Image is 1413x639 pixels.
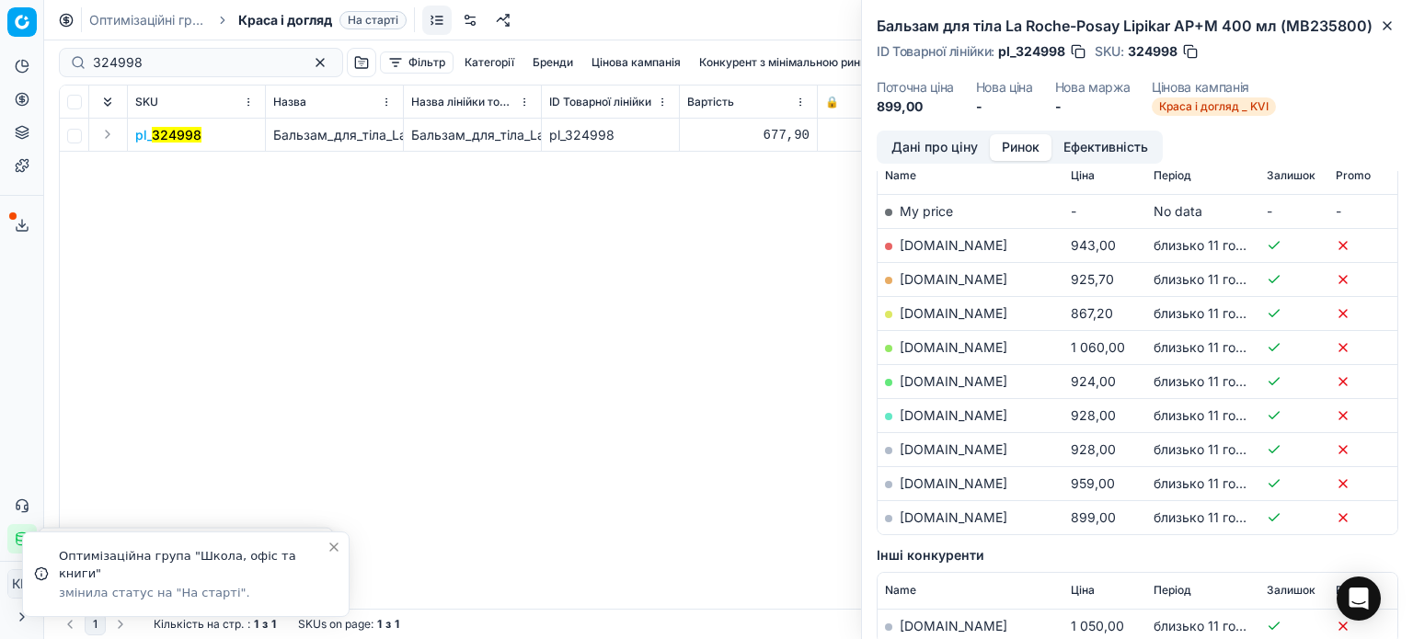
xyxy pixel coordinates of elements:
[1071,407,1116,423] span: 928,00
[298,617,373,632] span: SKUs on page :
[877,97,954,116] dd: 899,00
[89,11,207,29] a: Оптимізаційні групи
[1071,271,1114,287] span: 925,70
[900,618,1007,633] a: [DOMAIN_NAME]
[59,585,327,601] div: змінила статус на "На старті".
[976,97,1033,116] dd: -
[1154,475,1293,491] span: близько 11 годин тому
[97,91,119,113] button: Expand all
[1154,373,1293,389] span: близько 11 годин тому
[59,613,81,635] button: Go to previous page
[1154,339,1293,355] span: близько 11 годин тому
[7,569,37,599] button: КM
[900,203,953,219] span: My price
[1267,583,1315,598] span: Залишок
[380,51,454,74] button: Фільтр
[1071,339,1125,355] span: 1 060,00
[877,15,1398,37] h2: Бальзам для тіла La Roche-Posay Lipikar AP+M 400 мл (MB235800)
[1071,237,1116,253] span: 943,00
[135,126,201,144] button: pl_324998
[1071,373,1116,389] span: 924,00
[825,95,839,109] span: 🔒
[135,95,158,109] span: SKU
[1154,509,1293,525] span: близько 11 годин тому
[377,617,382,632] strong: 1
[1154,583,1191,598] span: Період
[1154,305,1293,321] span: близько 11 годин тому
[1071,475,1115,491] span: 959,00
[976,81,1033,94] dt: Нова ціна
[89,11,407,29] nav: breadcrumb
[1071,618,1124,633] span: 1 050,00
[900,373,1007,389] a: [DOMAIN_NAME]
[262,617,268,632] strong: з
[1154,618,1293,633] span: близько 11 годин тому
[900,509,1007,525] a: [DOMAIN_NAME]
[525,51,580,74] button: Бренди
[1259,194,1328,228] td: -
[1267,168,1315,183] span: Залишок
[549,126,672,144] div: pl_324998
[1071,305,1113,321] span: 867,20
[85,613,106,635] button: 1
[1336,583,1371,598] span: Promo
[1336,168,1371,183] span: Promo
[8,570,36,598] span: КM
[1071,168,1095,183] span: Ціна
[1154,441,1293,457] span: близько 11 годин тому
[692,51,936,74] button: Конкурент з мінімальною ринковою ціною
[1152,81,1276,94] dt: Цінова кампанія
[273,95,306,109] span: Назва
[339,11,407,29] span: На старті
[879,134,990,161] button: Дані про ціну
[1154,407,1293,423] span: близько 11 годин тому
[385,617,391,632] strong: з
[1328,194,1397,228] td: -
[900,305,1007,321] a: [DOMAIN_NAME]
[687,126,810,144] div: 677,90
[395,617,399,632] strong: 1
[877,45,994,58] span: ID Товарної лінійки :
[1154,168,1191,183] span: Період
[990,134,1051,161] button: Ринок
[1051,134,1160,161] button: Ефективність
[877,81,954,94] dt: Поточна ціна
[900,271,1007,287] a: [DOMAIN_NAME]
[1128,42,1177,61] span: 324998
[411,95,515,109] span: Назва лінійки товарів
[687,95,734,109] span: Вартість
[900,475,1007,491] a: [DOMAIN_NAME]
[1152,97,1276,116] span: Краса і догляд _ KVI
[1055,81,1131,94] dt: Нова маржа
[900,441,1007,457] a: [DOMAIN_NAME]
[238,11,407,29] span: Краса і доглядНа старті
[457,51,522,74] button: Категорії
[59,613,132,635] nav: pagination
[549,95,651,109] span: ID Товарної лінійки
[323,536,345,558] button: Close toast
[109,613,132,635] button: Go to next page
[885,168,916,183] span: Name
[411,126,534,144] div: Бальзам_для_тіла_La_Roche-Posay_Lipikar_AP+M_400_мл_(MB235800)
[59,547,327,583] div: Оптимізаційна група "Школа, офіс та книги"
[885,583,916,598] span: Name
[1146,194,1259,228] td: No data
[154,617,244,632] span: Кількість на стр.
[1055,97,1131,116] dd: -
[271,617,276,632] strong: 1
[1154,237,1293,253] span: близько 11 годин тому
[273,127,715,143] span: Бальзам_для_тіла_La_Roche-Posay_Lipikar_AP+M_400_мл_(MB235800)
[1095,45,1124,58] span: SKU :
[900,339,1007,355] a: [DOMAIN_NAME]
[135,126,201,144] span: pl_
[900,237,1007,253] a: [DOMAIN_NAME]
[254,617,258,632] strong: 1
[1071,441,1116,457] span: 928,00
[877,546,1398,565] h5: Інші конкуренти
[152,127,201,143] mark: 324998
[1063,194,1146,228] td: -
[1071,509,1116,525] span: 899,00
[93,53,294,72] input: Пошук по SKU або назві
[1337,576,1381,621] div: Open Intercom Messenger
[1154,271,1293,287] span: близько 11 годин тому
